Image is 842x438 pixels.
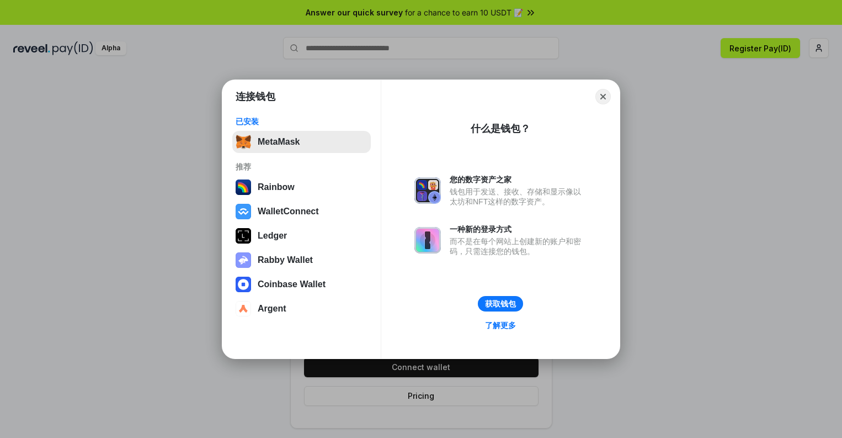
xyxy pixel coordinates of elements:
img: svg+xml,%3Csvg%20xmlns%3D%22http%3A%2F%2Fwww.w3.org%2F2000%2Fsvg%22%20fill%3D%22none%22%20viewBox... [236,252,251,268]
div: Ledger [258,231,287,241]
img: svg+xml,%3Csvg%20xmlns%3D%22http%3A%2F%2Fwww.w3.org%2F2000%2Fsvg%22%20width%3D%2228%22%20height%3... [236,228,251,244]
h1: 连接钱包 [236,90,275,103]
div: 一种新的登录方式 [450,224,587,234]
div: WalletConnect [258,207,319,217]
div: 您的数字资产之家 [450,175,587,184]
div: Coinbase Wallet [258,279,326,289]
div: 了解更多 [485,320,516,330]
img: svg+xml,%3Csvg%20width%3D%2228%22%20height%3D%2228%22%20viewBox%3D%220%200%2028%2028%22%20fill%3D... [236,301,251,316]
img: svg+xml,%3Csvg%20xmlns%3D%22http%3A%2F%2Fwww.w3.org%2F2000%2Fsvg%22%20fill%3D%22none%22%20viewBox... [414,177,441,204]
button: Argent [232,298,371,320]
img: svg+xml,%3Csvg%20width%3D%2228%22%20height%3D%2228%22%20viewBox%3D%220%200%2028%2028%22%20fill%3D... [236,204,251,219]
img: svg+xml,%3Csvg%20fill%3D%22none%22%20height%3D%2233%22%20viewBox%3D%220%200%2035%2033%22%20width%... [236,134,251,150]
button: WalletConnect [232,200,371,223]
a: 了解更多 [478,318,523,333]
div: 钱包用于发送、接收、存储和显示像以太坊和NFT这样的数字资产。 [450,187,587,207]
div: MetaMask [258,137,300,147]
div: 已安装 [236,117,367,126]
button: Rainbow [232,176,371,198]
div: 获取钱包 [485,299,516,309]
button: MetaMask [232,131,371,153]
img: svg+xml,%3Csvg%20width%3D%22120%22%20height%3D%22120%22%20viewBox%3D%220%200%20120%20120%22%20fil... [236,180,251,195]
div: 什么是钱包？ [471,122,530,135]
button: 获取钱包 [478,296,523,312]
div: Argent [258,304,286,314]
div: Rainbow [258,182,295,192]
button: Rabby Wallet [232,249,371,271]
button: Close [595,89,611,104]
img: svg+xml,%3Csvg%20xmlns%3D%22http%3A%2F%2Fwww.w3.org%2F2000%2Fsvg%22%20fill%3D%22none%22%20viewBox... [414,227,441,254]
div: 推荐 [236,162,367,172]
button: Coinbase Wallet [232,273,371,295]
div: 而不是在每个网站上创建新的账户和密码，只需连接您的钱包。 [450,236,587,256]
button: Ledger [232,225,371,247]
img: svg+xml,%3Csvg%20width%3D%2228%22%20height%3D%2228%22%20viewBox%3D%220%200%2028%2028%22%20fill%3D... [236,277,251,292]
div: Rabby Wallet [258,255,313,265]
